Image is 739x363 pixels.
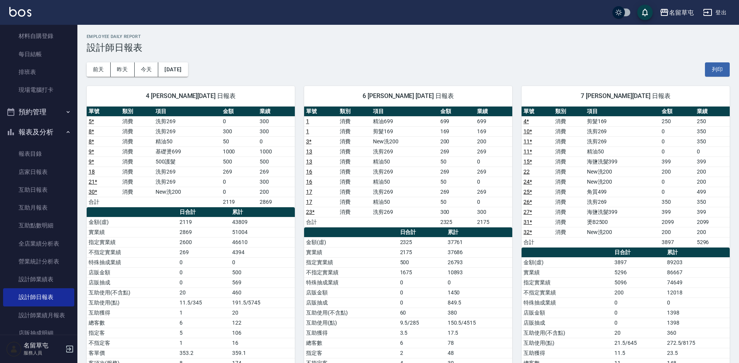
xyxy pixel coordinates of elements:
[3,102,74,122] button: 預約管理
[665,338,730,348] td: 272.5/8175
[553,126,585,136] td: 消費
[230,308,295,318] td: 20
[258,126,295,136] td: 300
[154,136,221,146] td: 精油50
[3,217,74,234] a: 互助點數明細
[665,287,730,298] td: 12018
[3,181,74,199] a: 互助日報表
[87,247,178,257] td: 不指定實業績
[338,107,371,117] th: 類別
[338,177,371,187] td: 消費
[585,107,660,117] th: 項目
[522,287,612,298] td: 不指定實業績
[230,217,295,227] td: 43809
[306,128,309,134] a: 1
[522,107,730,248] table: a dense table
[612,257,665,267] td: 3897
[612,338,665,348] td: 21.5/645
[446,328,512,338] td: 17.5
[446,298,512,308] td: 849.5
[665,308,730,318] td: 1398
[665,318,730,328] td: 1398
[154,157,221,167] td: 500護髮
[120,177,154,187] td: 消費
[230,257,295,267] td: 0
[24,349,63,356] p: 服務人員
[522,298,612,308] td: 特殊抽成業績
[221,167,258,177] td: 269
[306,179,312,185] a: 16
[695,237,730,247] td: 5296
[695,197,730,207] td: 350
[612,318,665,328] td: 0
[154,116,221,126] td: 洗剪269
[585,197,660,207] td: 洗剪269
[438,207,476,217] td: 300
[371,187,438,197] td: 洗剪269
[87,217,178,227] td: 金額(虛)
[398,328,446,338] td: 3.5
[120,116,154,126] td: 消費
[446,267,512,277] td: 10893
[3,270,74,288] a: 設計師業績表
[695,177,730,187] td: 200
[87,287,178,298] td: 互助使用(不含點)
[522,257,612,267] td: 金額(虛)
[585,157,660,167] td: 海鹽洗髮399
[304,257,398,267] td: 指定實業績
[87,107,295,207] table: a dense table
[660,146,695,157] td: 0
[304,107,338,117] th: 單號
[612,298,665,308] td: 0
[585,227,660,237] td: New洗200
[522,328,612,338] td: 互助使用(不含點)
[154,146,221,157] td: 基礎燙699
[553,107,585,117] th: 類別
[221,107,258,117] th: 金額
[120,107,154,117] th: 類別
[304,328,398,338] td: 互助獲得
[660,126,695,136] td: 0
[695,107,730,117] th: 業績
[87,42,730,53] h3: 設計師日報表
[304,287,398,298] td: 店販金額
[304,308,398,318] td: 互助使用(不含點)
[258,146,295,157] td: 1000
[695,136,730,146] td: 350
[9,7,31,17] img: Logo
[553,146,585,157] td: 消費
[120,136,154,146] td: 消費
[258,116,295,126] td: 300
[660,177,695,187] td: 0
[87,34,730,39] h2: Employee Daily Report
[178,318,230,328] td: 6
[398,318,446,328] td: 9.5/285
[87,308,178,318] td: 互助獲得
[522,267,612,277] td: 實業績
[258,167,295,177] td: 269
[657,5,697,21] button: 名留草屯
[87,237,178,247] td: 指定實業績
[695,217,730,227] td: 2099
[230,247,295,257] td: 4394
[665,328,730,338] td: 360
[660,116,695,126] td: 250
[669,8,694,17] div: 名留草屯
[695,116,730,126] td: 250
[475,177,512,187] td: 0
[178,298,230,308] td: 11.5/345
[438,167,476,177] td: 269
[154,107,221,117] th: 項目
[96,92,286,100] span: 4 [PERSON_NAME][DATE] 日報表
[398,227,446,237] th: 日合計
[371,107,438,117] th: 項目
[111,62,135,77] button: 昨天
[221,187,258,197] td: 0
[338,207,371,217] td: 消費
[87,227,178,237] td: 實業績
[178,257,230,267] td: 0
[660,217,695,227] td: 2099
[230,318,295,328] td: 122
[178,277,230,287] td: 0
[637,5,653,20] button: save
